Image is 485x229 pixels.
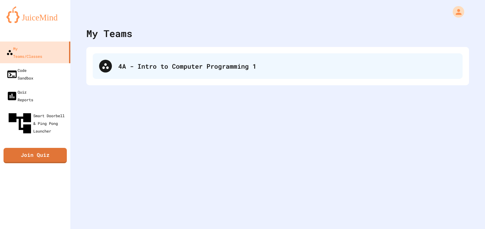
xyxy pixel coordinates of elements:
[4,148,67,163] a: Join Quiz
[6,66,33,82] div: Code Sandbox
[6,88,33,103] div: Quiz Reports
[93,53,463,79] div: 4A - Intro to Computer Programming 1
[6,45,42,60] div: My Teams/Classes
[6,6,64,23] img: logo-orange.svg
[118,61,456,71] div: 4A - Intro to Computer Programming 1
[86,26,132,41] div: My Teams
[6,110,68,137] div: Smart Doorbell & Ping Pong Launcher
[446,4,466,19] div: My Account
